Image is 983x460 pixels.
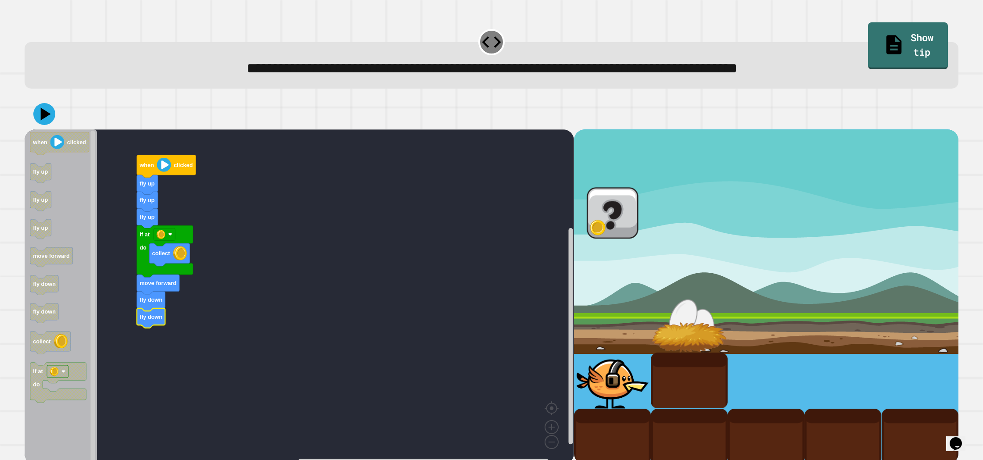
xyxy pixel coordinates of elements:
[946,425,974,451] iframe: chat widget
[140,180,154,186] text: fly up
[33,253,70,259] text: move forward
[868,22,948,69] a: Show tip
[140,280,176,286] text: move forward
[33,309,56,315] text: fly down
[140,231,150,238] text: if at
[33,339,51,345] text: collect
[174,161,193,168] text: clicked
[140,296,162,303] text: fly down
[152,250,170,257] text: collect
[139,161,154,168] text: when
[33,196,48,203] text: fly up
[33,281,56,287] text: fly down
[67,139,86,145] text: clicked
[33,168,48,175] text: fly up
[140,313,162,320] text: fly down
[33,225,48,231] text: fly up
[32,139,47,145] text: when
[140,244,147,251] text: do
[33,368,43,375] text: if at
[140,197,154,203] text: fly up
[140,214,154,220] text: fly up
[33,382,40,388] text: do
